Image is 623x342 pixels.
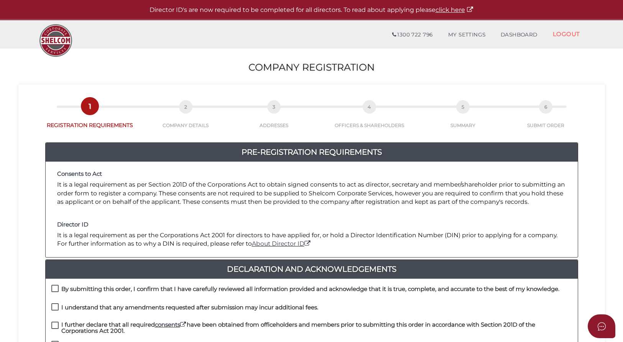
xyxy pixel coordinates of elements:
[493,27,545,43] a: DASHBOARD
[267,100,281,114] span: 3
[46,263,578,275] a: Declaration And Acknowledgements
[61,286,559,292] h4: By submitting this order, I confirm that I have carefully reviewed all information provided and a...
[83,99,97,113] span: 1
[61,304,318,311] h4: I understand that any amendments requested after submission may incur additional fees.
[46,146,578,158] a: Pre-Registration Requirements
[456,100,470,114] span: 5
[385,27,440,43] a: 1300 722 796
[38,108,143,129] a: 1REGISTRATION REQUIREMENTS
[506,109,586,129] a: 6SUBMIT ORDER
[588,314,615,338] button: Open asap
[252,240,311,247] a: About Director ID
[61,322,572,334] h4: I further declare that all required have been obtained from officeholders and members prior to su...
[57,221,566,228] h4: Director ID
[57,231,566,248] p: It is a legal requirement as per the Corporations Act 2001 for directors to have applied for, or ...
[179,100,192,114] span: 2
[363,100,376,114] span: 4
[319,109,420,129] a: 4OFFICERS & SHAREHOLDERS
[19,6,604,15] p: Director ID's are now required to be completed for all directors. To read about applying please
[57,180,566,206] p: It is a legal requirement as per Section 201D of the Corporations Act to obtain signed consents t...
[229,109,319,129] a: 3ADDRESSES
[436,6,474,13] a: click here
[143,109,229,129] a: 2COMPANY DETAILS
[57,171,566,177] h4: Consents to Act
[545,26,588,42] a: LOGOUT
[420,109,506,129] a: 5SUMMARY
[539,100,552,114] span: 6
[155,321,187,328] a: consents
[441,27,493,43] a: MY SETTINGS
[36,20,76,61] img: Logo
